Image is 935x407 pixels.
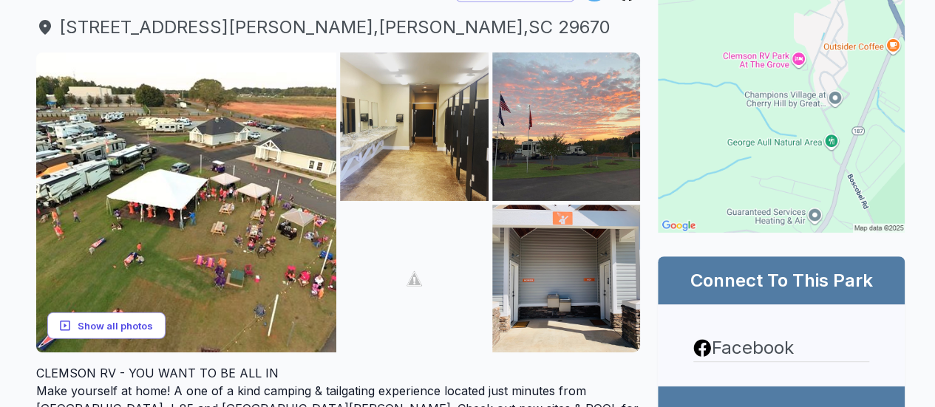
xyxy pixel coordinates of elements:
[676,268,887,293] h2: Connect To This Park
[492,205,641,353] img: AAcXr8p00MHHzDGcRDITK7HLpgcy-y46STbDzPQNBUwfyghZYxY3v5o0grHgaWo9pHBQs_vClXaCtMffPT189OjlvxraQHNPQ...
[36,14,641,41] a: [STREET_ADDRESS][PERSON_NAME],[PERSON_NAME],SC 29670
[340,205,489,353] img: AAcXr8qCMs2TXdv7mHpKbF_lH_DnSOdUrT8gdz3jwf1BNuT0xKf81nkxWHTo_i-QmFHI6oQ4t3sZwTg6ICm0Kwew-Vd6aJ5_1...
[693,335,869,361] a: Facebook
[36,366,279,380] span: CLEMSON RV - YOU WANT TO BE ALL IN
[492,52,641,201] img: AAcXr8oNuwhcc1ZuBN81vZD_BHTpaZMB_Qv4f9tDShVxFuEzOZ0Tg5Jqs1w11y9_Omt4QAqpcslbMQO4DJ5hxXfJgHva8ojh0...
[36,14,641,41] span: [STREET_ADDRESS][PERSON_NAME] , [PERSON_NAME] , SC 29670
[47,312,166,339] button: Show all photos
[340,52,489,201] img: AAcXr8pofOJnFg7UgnzYA0ggsNRI_aShqnoaFQ8qcScrEAgxyOxpl0uUhkDAhiCZJoLQBIf-MOsY8QTeUC1wMsgHS4_J049NR...
[36,52,337,353] img: AAcXr8r2bv3ZTJuH_Jr6vICK7qqnyCiuqBtI7NYQxTW88f9kC0hjK4vy4paUMTeCw8bEjUumILh4mzCjO9T_An8JM6pky0yUR...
